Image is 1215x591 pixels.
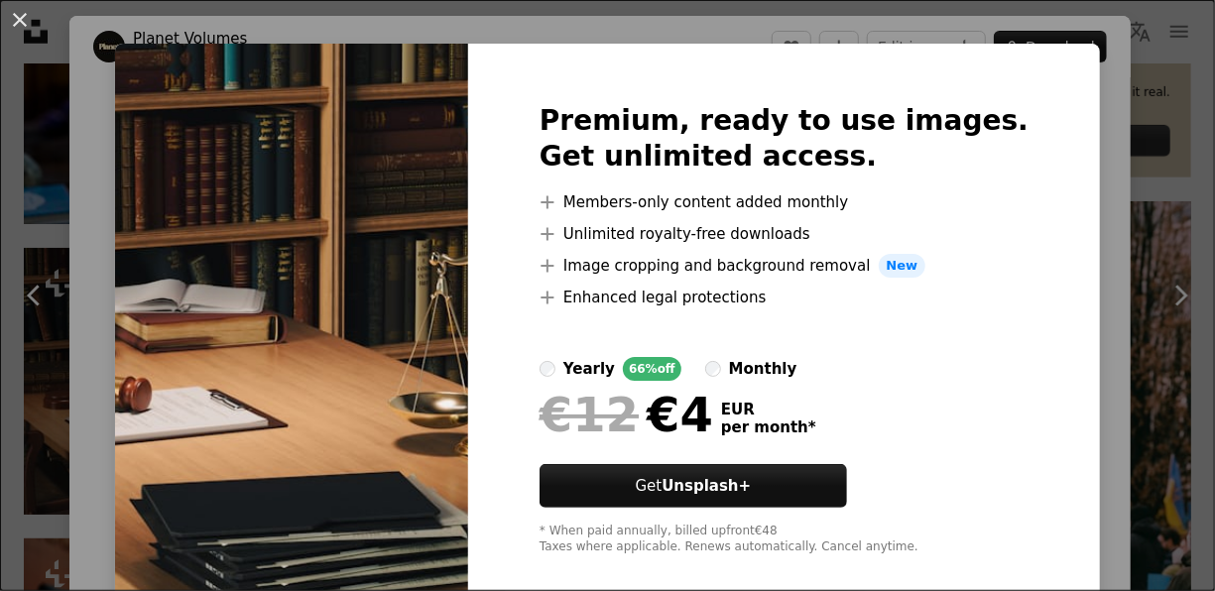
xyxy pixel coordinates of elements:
span: per month * [721,418,816,436]
input: monthly [705,361,721,377]
span: EUR [721,401,816,418]
div: 66% off [623,357,681,381]
span: €12 [540,389,639,440]
li: Enhanced legal protections [540,286,1029,309]
h2: Premium, ready to use images. Get unlimited access. [540,103,1029,175]
button: GetUnsplash+ [540,464,847,508]
li: Image cropping and background removal [540,254,1029,278]
div: €4 [540,389,713,440]
span: New [879,254,926,278]
input: yearly66%off [540,361,555,377]
div: monthly [729,357,797,381]
strong: Unsplash+ [662,477,751,495]
li: Unlimited royalty-free downloads [540,222,1029,246]
div: * When paid annually, billed upfront €48 Taxes where applicable. Renews automatically. Cancel any... [540,524,1029,555]
li: Members-only content added monthly [540,190,1029,214]
div: yearly [563,357,615,381]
